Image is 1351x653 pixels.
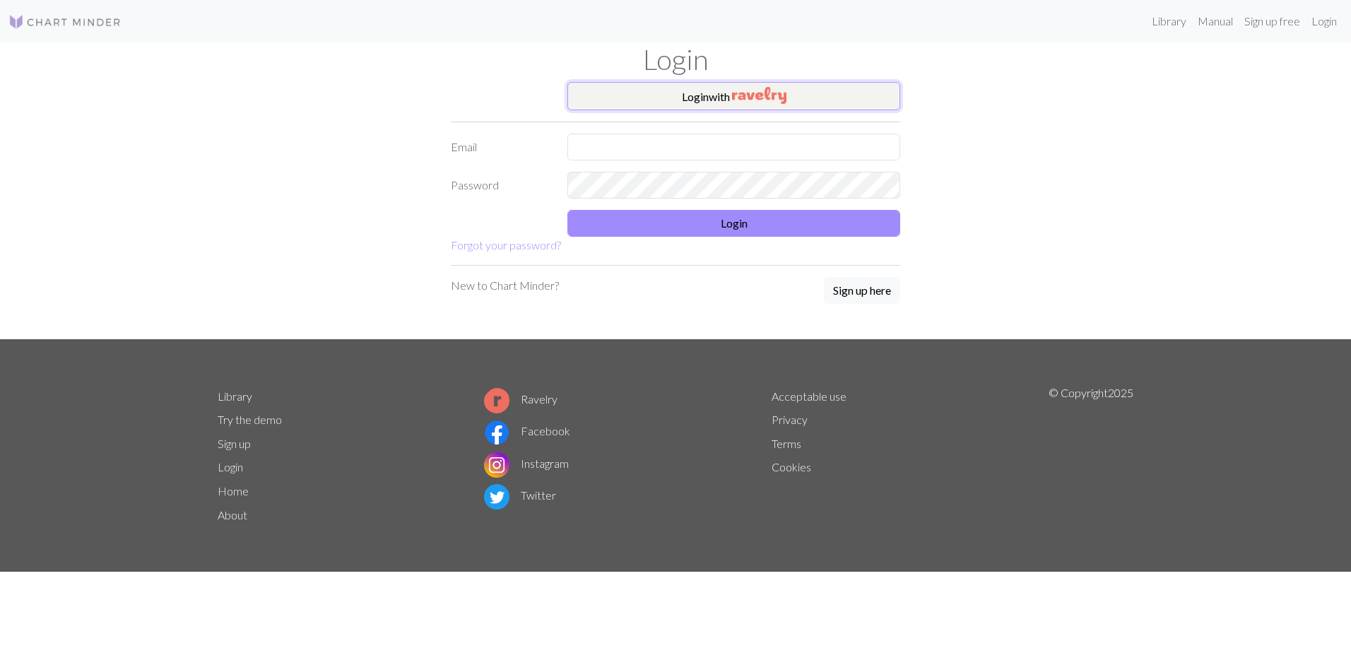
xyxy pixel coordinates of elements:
a: Instagram [484,457,569,470]
a: Acceptable use [772,389,846,403]
img: Facebook logo [484,420,509,445]
a: Twitter [484,488,556,502]
button: Login [567,210,900,237]
img: Twitter logo [484,484,509,510]
a: Ravelry [484,392,557,406]
a: Forgot your password? [451,238,561,252]
a: Library [218,389,252,403]
a: Sign up [218,437,251,450]
a: Sign up free [1239,7,1306,35]
a: Sign up here [824,277,900,305]
p: © Copyright 2025 [1049,384,1133,527]
label: Email [442,134,559,160]
h1: Login [209,42,1142,76]
a: Try the demo [218,413,282,426]
label: Password [442,172,559,199]
a: Manual [1192,7,1239,35]
a: Terms [772,437,801,450]
a: Facebook [484,424,570,437]
button: Sign up here [824,277,900,304]
a: Login [218,460,243,473]
a: Login [1306,7,1343,35]
a: About [218,508,247,522]
a: Home [218,484,249,498]
img: Ravelry logo [484,388,509,413]
button: Loginwith [567,82,900,110]
img: Ravelry [732,87,786,104]
a: Library [1146,7,1192,35]
img: Instagram logo [484,452,509,478]
a: Cookies [772,460,811,473]
a: Privacy [772,413,808,426]
p: New to Chart Minder? [451,277,559,294]
img: Logo [8,13,122,30]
